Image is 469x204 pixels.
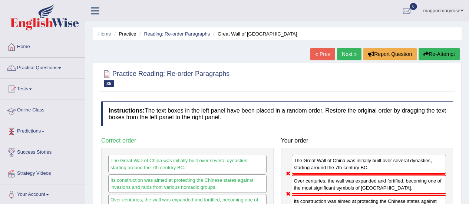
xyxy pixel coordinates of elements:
[101,68,229,87] h2: Practice Reading: Re-order Paragraphs
[108,155,267,173] div: The Great Wall of China was initially built over several dynasties, starting around the 7th centu...
[98,31,111,37] a: Home
[108,174,267,193] div: Its construction was aimed at protecting the Chinese states against invasions and raids from vari...
[292,155,446,174] div: The Great Wall of China was initially built over several dynasties, starting around the 7th centu...
[281,137,453,144] h4: Your order
[211,30,297,37] li: Great Wall of [GEOGRAPHIC_DATA]
[0,163,85,182] a: Strategy Videos
[112,30,136,37] li: Practice
[144,31,210,37] a: Reading: Re-order Paragraphs
[363,48,417,60] button: Report Question
[0,184,85,203] a: Your Account
[337,48,361,60] a: Next »
[0,58,85,76] a: Practice Questions
[0,79,85,97] a: Tests
[0,121,85,140] a: Predictions
[0,100,85,118] a: Online Class
[292,174,446,194] div: Over centuries, the wall was expanded and fortified, becoming one of the most significant symbols...
[109,107,145,114] b: Instructions:
[101,137,274,144] h4: Correct order
[101,101,453,126] h4: The text boxes in the left panel have been placed in a random order. Restore the original order b...
[410,3,417,10] span: 0
[0,37,85,55] a: Home
[104,80,114,87] span: 35
[310,48,335,60] a: « Prev
[419,48,460,60] button: Re-Attempt
[0,142,85,161] a: Success Stories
